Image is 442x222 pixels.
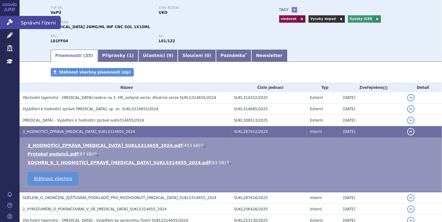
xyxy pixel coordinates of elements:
[23,130,135,134] span: 3_HODNOTÍCÍ_ZPRÁVA_BAVENCIO_SUKLS314655_2024
[231,92,307,103] td: SUKL314322/2025
[159,10,168,15] strong: UKO
[310,96,323,100] span: Externí
[206,53,210,58] span: 0
[98,50,138,62] a: Přípravky (1)
[184,143,199,148] span: 453 kB
[231,83,307,92] th: Číslo jednací
[129,53,132,58] span: 1
[340,92,404,103] td: [DATE]
[340,126,404,137] td: [DATE]
[51,6,153,10] p: Typ SŘ:
[27,142,436,149] li: ( )
[27,151,436,157] li: ( )
[200,143,206,148] a: 🔍
[51,21,267,24] p: Přípravek:
[279,6,289,13] h3: Tagy
[404,83,442,92] th: Detail
[310,118,323,122] span: Externí
[216,50,251,62] a: Poznámka*
[226,160,231,165] a: 🔍
[159,39,175,43] strong: avelumab
[23,96,216,100] span: Obchodní tajemství - Bavencio-reakce na 3. HR_veřejná verze; důvěrná verze SUKLS314655/2024
[340,204,404,215] td: [DATE]
[27,143,182,148] a: 3_HODNOTÍCÍ_ZPRÁVA_[MEDICAL_DATA]_SUKLS314655_2024.pdf
[407,205,415,213] button: detail
[251,50,287,62] a: Newsletter
[340,192,404,204] td: [DATE]
[23,207,166,211] span: 2_VYROZUMĚNÍ_O_POKRAČOVÁNÍ_V_SŘ_BAVENCIO_SUKLS314655_2024
[93,152,99,156] a: 🔍
[340,83,404,92] th: Zveřejněno
[383,86,388,90] abbr: (?)
[407,94,415,101] button: detail
[27,152,78,156] a: Protokol podpisů.pdf
[307,83,340,92] th: Typ
[231,103,307,115] td: SUKL314685/2025
[51,39,68,43] strong: AVELUMAB
[340,103,404,115] td: [DATE]
[159,35,261,38] p: RS:
[27,172,78,186] a: Stáhnout všechno
[309,15,338,23] a: Vysoky dopad
[59,70,131,74] span: Stáhnout všechny písemnosti (zip)
[23,196,217,200] span: SDĚLENÍ_O_UKONČENÍ_ZJIŠŤOVÁNÍ_PODKLADŮ_PRO_ROZHODNUTÍ_BAVENCIO_SUKLS314655_2024
[310,196,322,200] span: Interní
[51,68,134,77] a: Stáhnout všechny písemnosti (zip)
[407,117,415,124] button: detail
[51,50,98,62] a: Písemnosti (35)
[51,25,150,29] span: [MEDICAL_DATA] 20MG/ML INF CNC SOL 1X10ML
[348,15,374,23] a: Vysoky ICER
[407,105,415,113] button: detail
[85,53,91,58] span: 35
[231,192,307,204] td: SUKL287616/2025
[80,152,92,156] span: 87 kB
[138,50,178,62] a: Účastníci (9)
[23,118,144,122] span: BAVENCIO - Vyjádření k hodnotící zprávě sukls314655/2024
[407,128,415,135] button: detail
[20,16,61,29] span: Správní řízení
[310,130,322,134] span: Interní
[178,50,216,62] a: Sloučení (0)
[292,7,297,13] a: +
[23,107,159,111] span: Vyjádření k hodnotící zprávě BAVENCIO, sp. zn. SUKLS314655/2024
[51,10,61,15] strong: VaPÚ
[231,126,307,137] td: SUKL287612/2025
[310,207,322,211] span: Interní
[27,160,436,166] li: ( )
[159,6,261,10] p: Stav řízení:
[212,160,224,165] span: 83 kB
[340,115,404,126] td: [DATE]
[20,83,231,92] th: Název
[231,115,307,126] td: SUKL308513/2025
[27,160,210,165] a: SOUHRN_K_3_HODNOTÍCÍ_ZPRÁVĚ_[MEDICAL_DATA]_SUKLS314655_2024.pdf
[168,53,171,58] span: 9
[310,107,323,111] span: Externí
[231,204,307,215] td: SUKL256426/2025
[51,35,153,38] p: ATC:
[279,15,298,23] a: sledovat
[407,194,415,201] button: detail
